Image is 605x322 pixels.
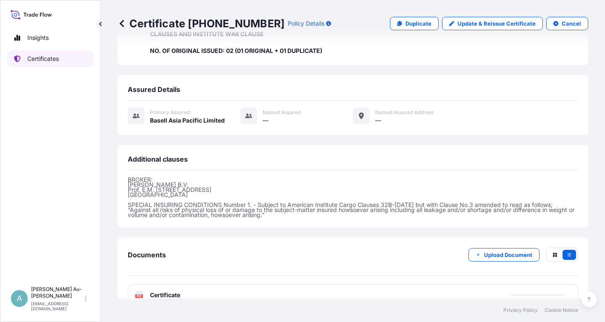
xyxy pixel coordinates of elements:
[128,85,180,94] span: Assured Details
[7,50,94,67] a: Certificates
[390,17,439,30] a: Duplicate
[375,109,434,116] span: Named Assured Address
[7,29,94,46] a: Insights
[128,177,578,217] p: BROKER: [PERSON_NAME] B.V. Prof. E.M. [STREET_ADDRESS] [GEOGRAPHIC_DATA] SPECIAL INSURING CONDITI...
[458,19,536,28] p: Update & Reissue Certificate
[128,251,166,259] span: Documents
[468,248,539,262] button: Upload Document
[484,251,532,259] p: Upload Document
[562,19,581,28] p: Cancel
[503,307,538,314] a: Privacy Policy
[544,307,578,314] a: Cookie Notice
[375,116,381,125] span: —
[27,34,49,42] p: Insights
[27,55,59,63] p: Certificates
[442,17,543,30] a: Update & Reissue Certificate
[263,116,268,125] span: —
[150,109,190,116] span: Primary assured
[118,17,284,30] p: Certificate [PHONE_NUMBER]
[17,294,22,303] span: A
[263,109,300,116] span: Named Assured
[150,291,180,299] span: Certificate
[128,155,188,163] span: Additional clauses
[31,301,83,311] p: [EMAIL_ADDRESS][DOMAIN_NAME]
[405,19,431,28] p: Duplicate
[546,17,588,30] button: Cancel
[31,286,83,299] p: [PERSON_NAME] Au-[PERSON_NAME]
[288,19,324,28] p: Policy Details
[150,116,225,125] span: Basell Asia Pacific Limited
[137,295,142,298] text: PDF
